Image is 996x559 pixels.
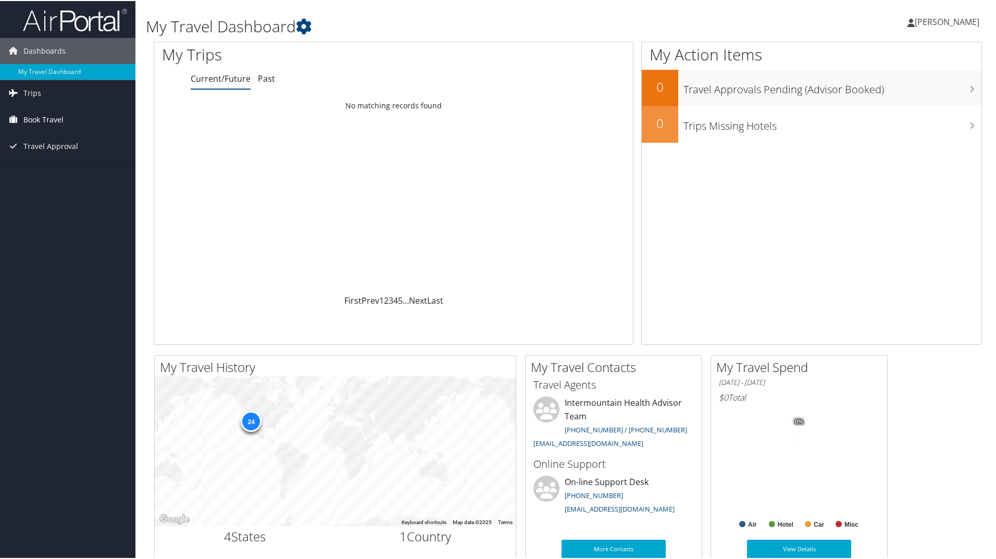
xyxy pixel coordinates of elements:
[642,43,981,65] h1: My Action Items
[23,7,127,31] img: airportal-logo.png
[719,391,728,402] span: $0
[528,475,699,517] li: On-line Support Desk
[719,377,879,387] h6: [DATE] - [DATE]
[748,520,757,527] text: Air
[642,69,981,105] a: 0Travel Approvals Pending (Advisor Booked)
[400,527,407,544] span: 1
[258,72,275,83] a: Past
[23,37,66,63] span: Dashboards
[565,490,623,499] a: [PHONE_NUMBER]
[154,95,633,114] td: No matching records found
[157,512,192,525] a: Open this area in Google Maps (opens a new window)
[343,527,508,544] h2: Country
[498,518,513,524] a: Terms (opens in new tab)
[907,5,990,36] a: [PERSON_NAME]
[844,520,858,527] text: Misc
[427,294,443,305] a: Last
[814,520,824,527] text: Car
[163,527,328,544] h2: States
[683,113,981,132] h3: Trips Missing Hotels
[402,518,446,525] button: Keyboard shortcuts
[191,72,251,83] a: Current/Future
[747,539,851,557] a: View Details
[453,518,492,524] span: Map data ©2025
[683,76,981,96] h3: Travel Approvals Pending (Advisor Booked)
[23,79,41,105] span: Trips
[162,43,426,65] h1: My Trips
[915,15,979,27] span: [PERSON_NAME]
[344,294,362,305] a: First
[562,539,666,557] a: More Contacts
[795,418,803,424] tspan: 0%
[23,106,64,132] span: Book Travel
[393,294,398,305] a: 4
[642,114,678,131] h2: 0
[224,527,231,544] span: 4
[379,294,384,305] a: 1
[157,512,192,525] img: Google
[23,132,78,158] span: Travel Approval
[533,438,643,447] a: [EMAIL_ADDRESS][DOMAIN_NAME]
[528,395,699,451] li: Intermountain Health Advisor Team
[398,294,403,305] a: 5
[565,503,675,513] a: [EMAIL_ADDRESS][DOMAIN_NAME]
[389,294,393,305] a: 3
[778,520,793,527] text: Hotel
[716,357,887,375] h2: My Travel Spend
[719,391,879,402] h6: Total
[362,294,379,305] a: Prev
[642,77,678,95] h2: 0
[642,105,981,142] a: 0Trips Missing Hotels
[565,424,687,433] a: [PHONE_NUMBER] / [PHONE_NUMBER]
[160,357,516,375] h2: My Travel History
[146,15,708,36] h1: My Travel Dashboard
[241,410,262,431] div: 24
[531,357,702,375] h2: My Travel Contacts
[409,294,427,305] a: Next
[533,456,694,470] h3: Online Support
[403,294,409,305] span: …
[533,377,694,391] h3: Travel Agents
[384,294,389,305] a: 2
